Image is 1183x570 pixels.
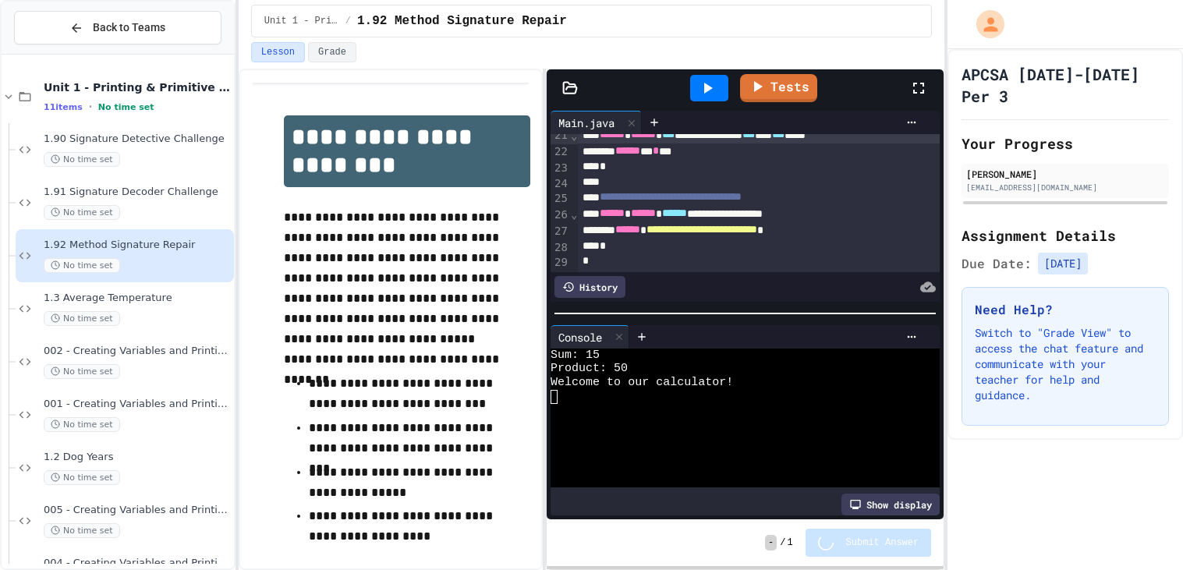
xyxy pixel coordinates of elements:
span: Product: 50 [551,362,628,376]
span: 002 - Creating Variables and Printing 2 [44,345,231,358]
span: Due Date: [962,254,1032,273]
span: No time set [44,523,120,538]
span: 1.91 Signature Decoder Challenge [44,186,231,199]
span: 1 [787,536,792,549]
div: Console [551,329,610,345]
span: Submit Answer [846,536,919,549]
span: 11 items [44,102,83,112]
div: 21 [551,128,570,144]
div: 28 [551,240,570,256]
span: 001 - Creating Variables and Printing 1 [44,398,231,411]
div: 29 [551,255,570,271]
div: 22 [551,144,570,161]
a: Tests [740,74,817,102]
div: [PERSON_NAME] [966,167,1164,181]
h2: Assignment Details [962,225,1169,246]
span: No time set [44,364,120,379]
div: History [554,276,625,298]
span: Sum: 15 [551,349,600,363]
span: Unit 1 - Printing & Primitive Types [44,80,231,94]
span: 005 - Creating Variables and Printing 5 [44,504,231,517]
span: Fold line [570,129,578,142]
span: - [765,535,777,551]
div: 27 [551,224,570,240]
div: 26 [551,207,570,224]
span: No time set [98,102,154,112]
span: 1.3 Average Temperature [44,292,231,305]
span: 004 - Creating Variables and Printing 4 [44,557,231,570]
span: Unit 1 - Printing & Primitive Types [264,15,339,27]
span: / [345,15,351,27]
span: 1.90 Signature Detective Challenge [44,133,231,146]
span: 1.2 Dog Years [44,451,231,464]
h1: APCSA [DATE]-[DATE] Per 3 [962,63,1169,107]
div: [EMAIL_ADDRESS][DOMAIN_NAME] [966,182,1164,193]
div: 24 [551,176,570,192]
span: No time set [44,417,120,432]
span: 1.92 Method Signature Repair [44,239,231,252]
div: Main.java [551,115,622,131]
span: No time set [44,311,120,326]
button: Grade [308,42,356,62]
span: • [89,101,92,113]
h3: Need Help? [975,300,1156,319]
span: No time set [44,258,120,273]
span: 1.92 Method Signature Repair [357,12,567,30]
span: No time set [44,470,120,485]
span: [DATE] [1038,253,1088,274]
button: Lesson [251,42,305,62]
span: Fold line [570,208,578,221]
h2: Your Progress [962,133,1169,154]
div: 23 [551,161,570,176]
div: 25 [551,191,570,207]
span: No time set [44,205,120,220]
span: / [780,536,785,549]
p: Switch to "Grade View" to access the chat feature and communicate with your teacher for help and ... [975,325,1156,403]
div: My Account [960,6,1008,42]
span: No time set [44,152,120,167]
div: Show display [841,494,940,515]
span: Welcome to our calculator! [551,376,733,390]
span: Back to Teams [93,19,165,36]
